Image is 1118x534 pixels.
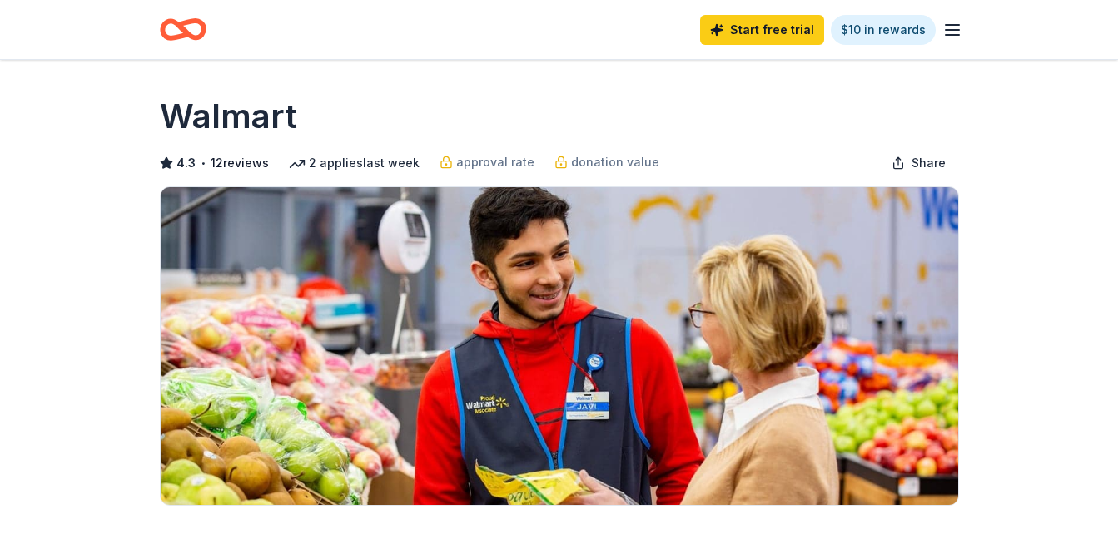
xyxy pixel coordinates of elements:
a: Home [160,10,206,49]
h1: Walmart [160,93,297,140]
button: Share [878,146,959,180]
span: approval rate [456,152,534,172]
span: donation value [571,152,659,172]
span: 4.3 [176,153,196,173]
a: donation value [554,152,659,172]
div: 2 applies last week [289,153,420,173]
img: Image for Walmart [161,187,958,505]
a: $10 in rewards [831,15,936,45]
button: 12reviews [211,153,269,173]
a: Start free trial [700,15,824,45]
span: Share [912,153,946,173]
span: • [200,156,206,170]
a: approval rate [440,152,534,172]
